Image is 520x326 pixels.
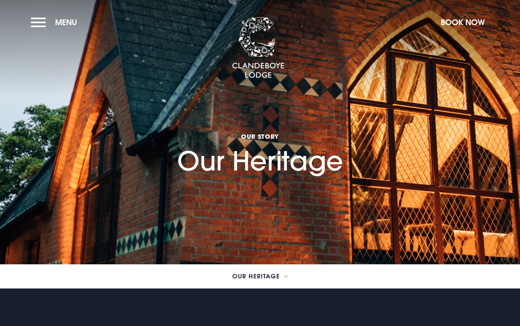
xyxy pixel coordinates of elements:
[55,17,77,27] span: Menu
[436,13,489,32] button: Book Now
[177,92,343,177] h1: Our Heritage
[177,132,343,141] span: Our Story
[31,13,82,32] button: Menu
[232,17,285,79] img: Clandeboye Lodge
[232,273,280,279] span: Our Heritage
